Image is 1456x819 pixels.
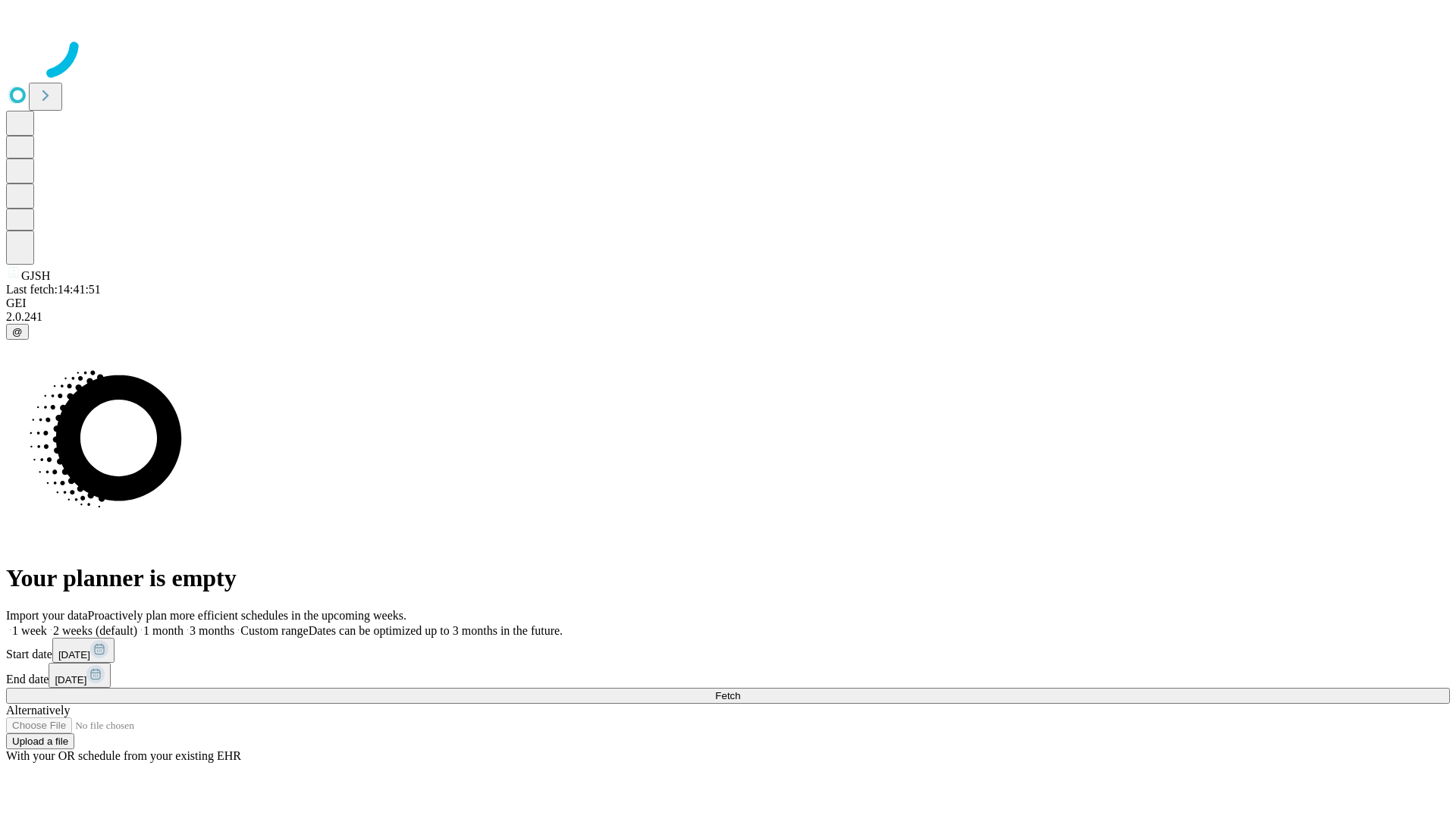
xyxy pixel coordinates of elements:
[6,324,29,340] button: @
[6,704,70,717] span: Alternatively
[12,326,23,337] span: @
[21,269,50,282] span: GJSH
[190,624,234,637] span: 3 months
[240,624,308,637] span: Custom range
[49,663,111,688] button: [DATE]
[6,663,1450,688] div: End date
[6,297,1450,310] div: GEI
[6,733,74,749] button: Upload a file
[52,638,115,663] button: [DATE]
[88,609,406,622] span: Proactively plan more efficient schedules in the upcoming weeks.
[6,310,1450,324] div: 2.0.241
[6,688,1450,704] button: Fetch
[6,749,241,762] span: With your OR schedule from your existing EHR
[12,624,47,637] span: 1 week
[6,564,1450,592] h1: Your planner is empty
[309,624,563,637] span: Dates can be optimized up to 3 months in the future.
[6,638,1450,663] div: Start date
[143,624,184,637] span: 1 month
[6,283,101,296] span: Last fetch: 14:41:51
[58,649,90,661] span: [DATE]
[715,690,740,701] span: Fetch
[55,674,86,686] span: [DATE]
[6,609,88,622] span: Import your data
[53,624,137,637] span: 2 weeks (default)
